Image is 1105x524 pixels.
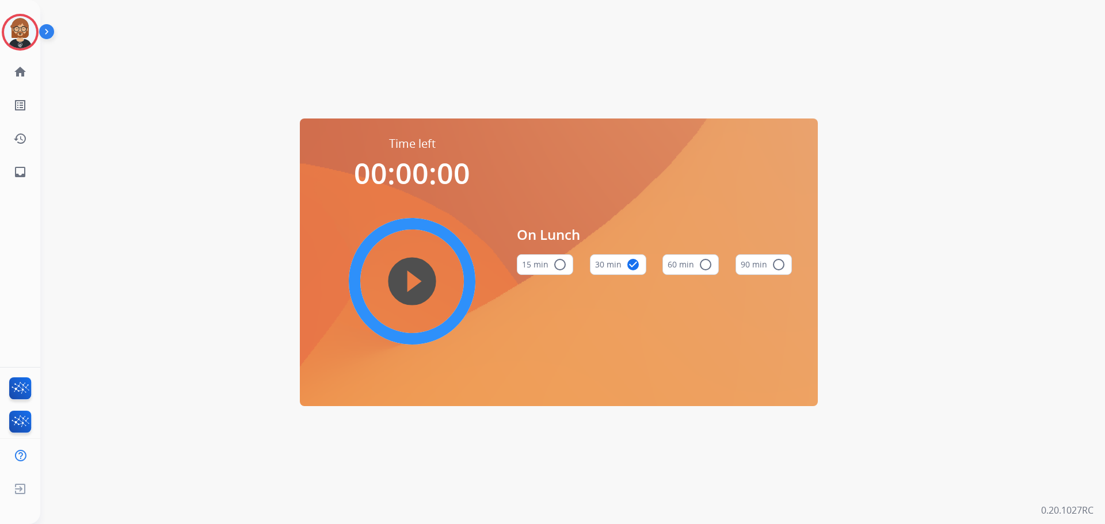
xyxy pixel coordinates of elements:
span: 00:00:00 [354,154,470,193]
mat-icon: list_alt [13,98,27,112]
mat-icon: home [13,65,27,79]
mat-icon: radio_button_unchecked [553,258,567,271]
mat-icon: play_circle_filled [405,274,419,288]
button: 15 min [517,254,573,275]
span: Time left [389,136,436,152]
mat-icon: history [13,132,27,146]
mat-icon: check_circle [626,258,640,271]
button: 90 min [736,254,792,275]
mat-icon: inbox [13,165,27,179]
mat-icon: radio_button_unchecked [772,258,786,271]
img: avatar [4,16,36,48]
button: 30 min [590,254,646,275]
p: 0.20.1027RC [1041,503,1093,517]
mat-icon: radio_button_unchecked [699,258,712,271]
span: On Lunch [517,224,792,245]
button: 60 min [662,254,719,275]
